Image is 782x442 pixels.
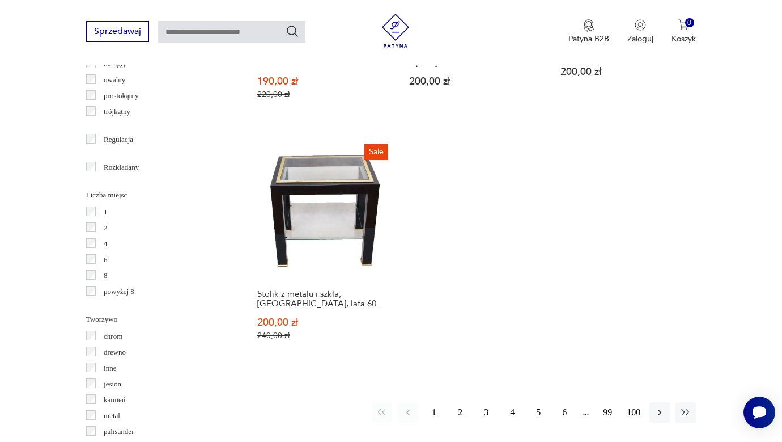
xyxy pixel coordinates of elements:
[554,402,575,423] button: 6
[104,378,121,390] p: jesion
[409,48,539,68] h3: Stolik, pomocnik gazetnik dębowy
[568,19,609,44] button: Patyna B2B
[86,189,225,201] p: Liczba miejsc
[104,254,108,266] p: 6
[104,238,108,250] p: 4
[252,140,393,363] a: SaleStolik z metalu i szkła, Włochy, lata 60.Stolik z metalu i szkła, [GEOGRAPHIC_DATA], lata 60....
[257,331,388,340] p: 240,00 zł
[560,67,691,77] p: 200,00 zł
[104,206,108,218] p: 1
[104,362,116,374] p: inne
[286,24,299,38] button: Szukaj
[104,330,122,343] p: chrom
[627,19,653,44] button: Zaloguj
[104,90,138,102] p: prostokątny
[86,28,149,36] a: Sprzedawaj
[257,289,388,309] h3: Stolik z metalu i szkła, [GEOGRAPHIC_DATA], lata 60.
[104,222,108,234] p: 2
[502,402,522,423] button: 4
[685,18,695,28] div: 0
[623,402,644,423] button: 100
[743,397,775,428] iframe: Smartsupp widget button
[476,402,496,423] button: 3
[671,19,696,44] button: 0Koszyk
[568,19,609,44] a: Ikona medaluPatyna B2B
[257,77,388,86] p: 190,00 zł
[104,285,134,298] p: powyżej 8
[104,133,133,146] p: Regulacja
[424,402,444,423] button: 1
[86,21,149,42] button: Sprzedawaj
[104,161,139,174] p: Rozkładany
[671,33,696,44] p: Koszyk
[257,90,388,99] p: 220,00 zł
[635,19,646,31] img: Ikonka użytkownika
[678,19,690,31] img: Ikona koszyka
[104,394,125,406] p: kamień
[583,19,594,32] img: Ikona medalu
[568,33,609,44] p: Patyna B2B
[104,270,108,282] p: 8
[450,402,470,423] button: 2
[597,402,618,423] button: 99
[409,77,539,86] p: 200,00 zł
[104,426,134,438] p: palisander
[104,106,130,118] p: trójkątny
[528,402,549,423] button: 5
[627,33,653,44] p: Zaloguj
[104,346,126,359] p: drewno
[104,74,125,86] p: owalny
[257,48,388,68] h3: Skandynawski stolik kawowy, lata 70.
[86,313,225,326] p: Tworzywo
[104,410,120,422] p: metal
[379,14,413,48] img: Patyna - sklep z meblami i dekoracjami vintage
[257,318,388,327] p: 200,00 zł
